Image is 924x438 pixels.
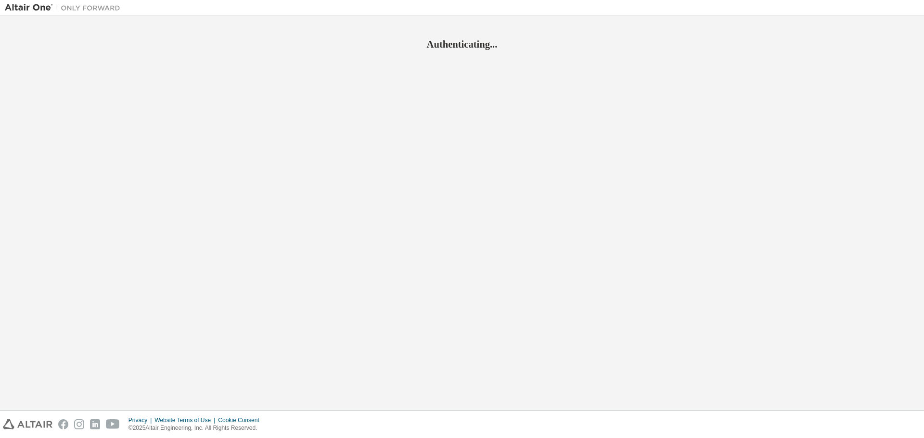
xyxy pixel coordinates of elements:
img: instagram.svg [74,419,84,429]
img: linkedin.svg [90,419,100,429]
div: Website Terms of Use [154,416,218,424]
img: altair_logo.svg [3,419,52,429]
img: Altair One [5,3,125,13]
p: © 2025 Altair Engineering, Inc. All Rights Reserved. [128,424,265,432]
div: Cookie Consent [218,416,265,424]
div: Privacy [128,416,154,424]
img: youtube.svg [106,419,120,429]
h2: Authenticating... [5,38,919,50]
img: facebook.svg [58,419,68,429]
